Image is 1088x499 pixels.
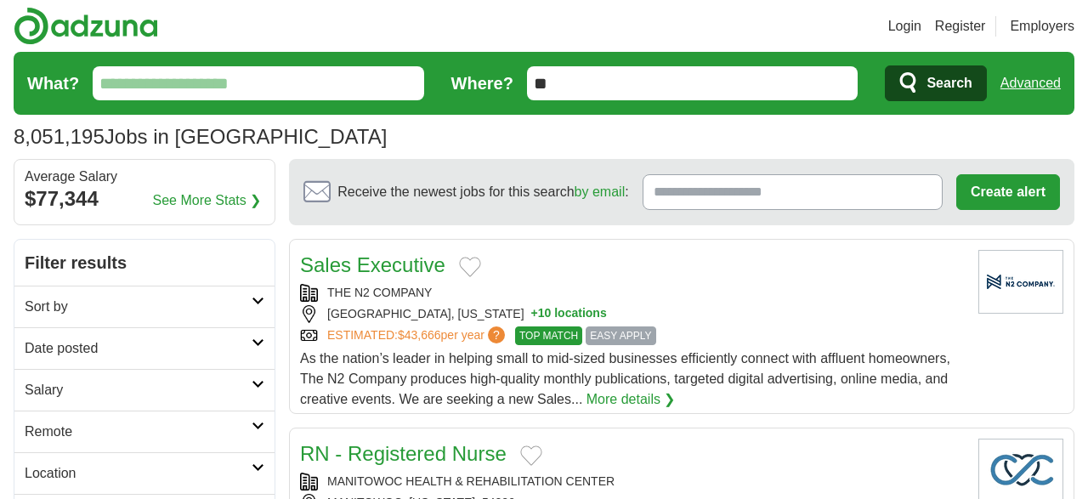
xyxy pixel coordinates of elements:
h2: Sort by [25,297,252,317]
a: Register [935,16,986,37]
iframe: Kidirisha cha 'Ingia ukitumia akaunti ya Google' [739,17,1071,290]
span: As the nation’s leader in helping small to mid-sized businesses efficiently connect with affluent... [300,351,950,406]
label: Where? [451,71,513,96]
a: Salary [14,369,275,411]
a: Login [888,16,921,37]
div: Average Salary [25,170,264,184]
h2: Filter results [14,240,275,286]
span: ? [488,326,505,343]
h1: Jobs in [GEOGRAPHIC_DATA] [14,125,387,148]
span: TOP MATCH [515,326,582,345]
a: See More Stats ❯ [153,190,262,211]
h2: Remote [25,422,252,442]
span: + [531,305,538,323]
div: [GEOGRAPHIC_DATA], [US_STATE] [300,305,965,323]
div: THE N2 COMPANY [300,284,965,302]
a: by email [575,184,626,199]
a: RN - Registered Nurse [300,442,507,465]
h2: Location [25,463,252,484]
button: Add to favorite jobs [520,445,542,466]
button: +10 locations [531,305,607,323]
div: MANITOWOC HEALTH & REHABILITATION CENTER [300,473,965,490]
div: $77,344 [25,184,264,214]
a: Date posted [14,327,275,369]
a: Employers [1010,16,1074,37]
a: Sales Executive [300,253,445,276]
button: Add to favorite jobs [459,257,481,277]
a: Location [14,452,275,494]
a: Sort by [14,286,275,327]
a: ESTIMATED:$43,666per year? [327,326,508,345]
span: EASY APPLY [586,326,655,345]
a: More details ❯ [586,389,676,410]
span: 8,051,195 [14,122,105,152]
img: Adzuna logo [14,7,158,45]
label: What? [27,71,79,96]
span: Receive the newest jobs for this search : [337,182,628,202]
span: $43,666 [398,328,441,342]
h2: Salary [25,380,252,400]
h2: Date posted [25,338,252,359]
a: Remote [14,411,275,452]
